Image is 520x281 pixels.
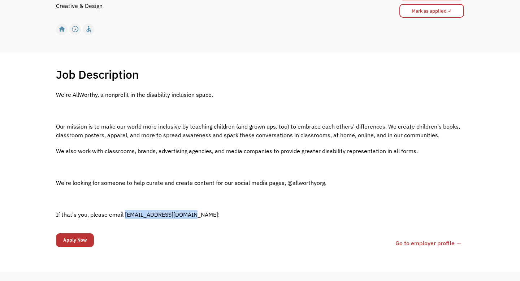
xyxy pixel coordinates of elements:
p: Our mission is to make our world more inclusive by teaching children (and grown ups, too) to embr... [56,122,464,139]
a: Go to employer profile → [395,239,462,247]
form: Mark as applied form [399,2,464,20]
h1: Job Description [56,67,139,82]
p: We're looking for someone to help curate and create content for our social media pages, @allworth... [56,178,464,187]
input: Mark as applied ✓ [399,4,464,18]
form: Email Form [56,232,94,249]
div: slow_motion_video [71,24,79,35]
div: Creative & Design [56,1,103,10]
input: Apply Now [56,233,94,247]
div: accessible [85,24,92,35]
p: If that's you, please email [EMAIL_ADDRESS][DOMAIN_NAME]! [56,210,464,219]
p: We also work with classrooms, brands, advertising agencies, and media companies to provide greate... [56,147,464,155]
p: We're AllWorthy, a nonprofit in the disability inclusion space. [56,90,464,99]
div: home [58,24,66,35]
